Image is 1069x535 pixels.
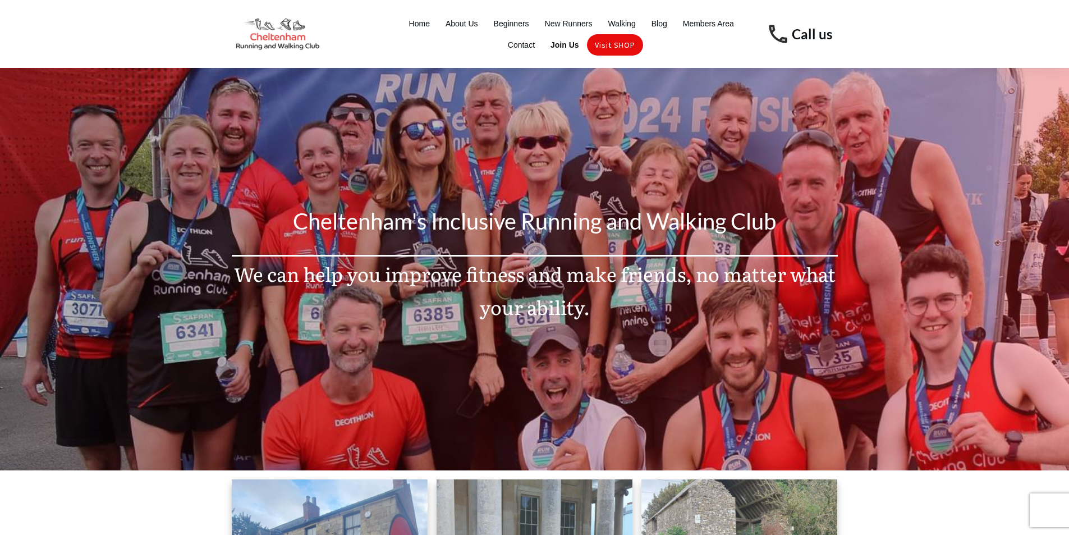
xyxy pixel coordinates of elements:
[508,37,535,53] a: Contact
[232,202,837,254] p: Cheltenham's Inclusive Running and Walking Club
[792,26,832,42] a: Call us
[409,16,430,31] a: Home
[232,16,324,52] img: Cheltenham Running and Walking Club Logo
[550,37,579,53] a: Join Us
[494,16,529,31] a: Beginners
[446,16,478,31] a: About Us
[595,37,635,53] a: Visit SHOP
[232,257,837,337] p: We can help you improve fitness and make friends, no matter what your ability.
[545,16,593,31] a: New Runners
[652,16,667,31] a: Blog
[683,16,734,31] a: Members Area
[608,16,635,31] a: Walking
